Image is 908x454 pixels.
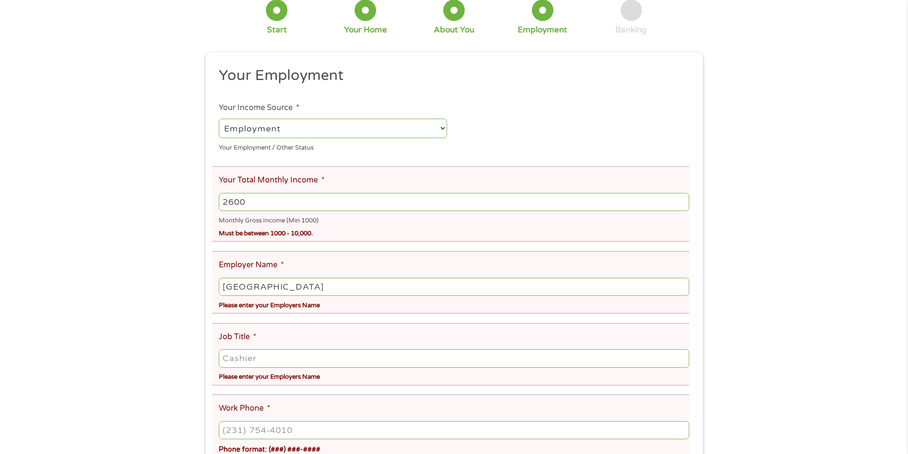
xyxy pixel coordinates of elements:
div: Monthly Gross Income (Min 1000) [219,213,689,226]
label: Employer Name [219,260,284,270]
h2: Your Employment [219,66,682,85]
input: Walmart [219,278,689,296]
label: Work Phone [219,404,270,414]
label: Your Total Monthly Income [219,175,325,185]
div: Start [267,25,287,35]
div: Please enter your Employers Name [219,369,689,382]
input: Cashier [219,349,689,367]
div: Your Home [344,25,387,35]
label: Job Title [219,332,256,342]
div: Please enter your Employers Name [219,297,689,310]
input: (231) 754-4010 [219,421,689,439]
input: 1800 [219,193,689,211]
div: Must be between 1000 - 10,000. [219,226,689,239]
div: Your Employment / Other Status [219,140,447,152]
div: About You [434,25,474,35]
div: Banking [615,25,647,35]
label: Your Income Source [219,103,299,113]
div: Employment [518,25,567,35]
